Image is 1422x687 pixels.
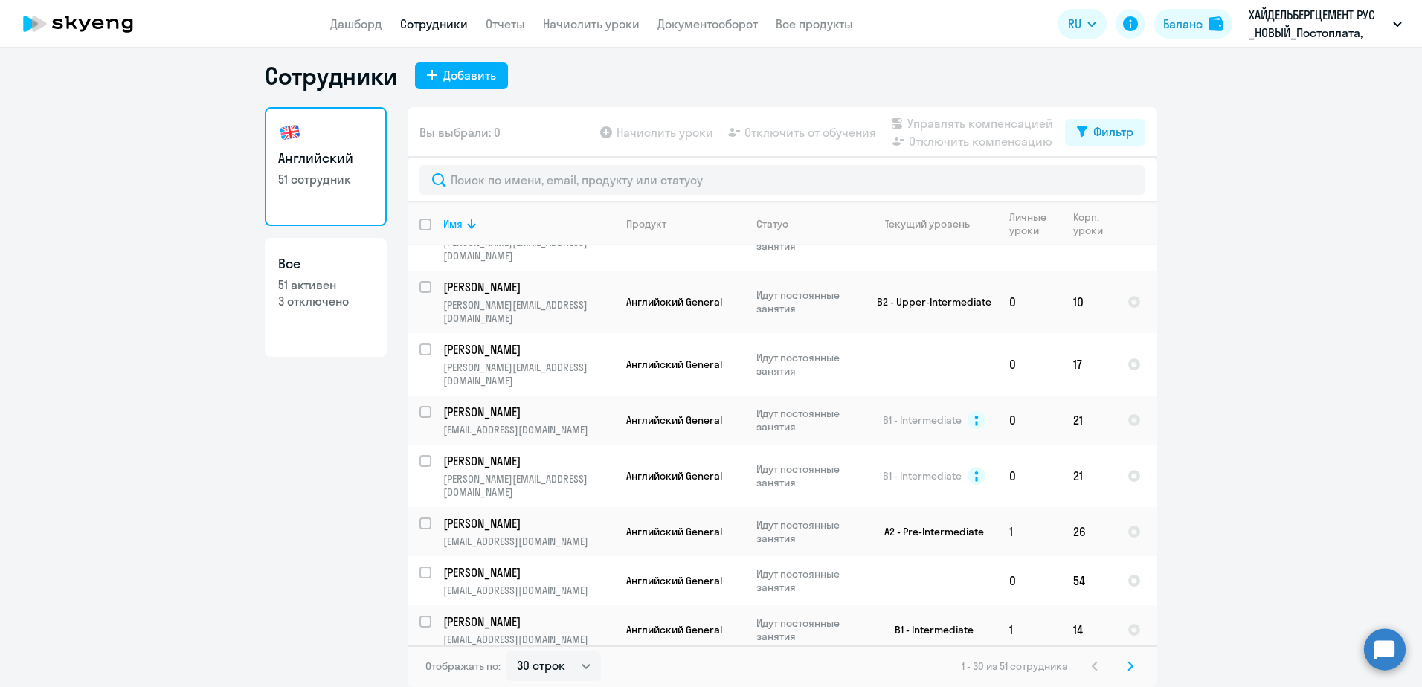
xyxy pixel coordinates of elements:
span: Английский General [626,295,722,309]
td: 0 [997,556,1061,605]
div: Имя [443,217,614,230]
div: Продукт [626,217,666,230]
a: [PERSON_NAME] [443,613,614,630]
p: 3 отключено [278,293,373,309]
a: Английский51 сотрудник [265,107,387,226]
p: Идут постоянные занятия [756,462,858,489]
td: 10 [1061,271,1116,333]
img: english [278,120,302,144]
p: [EMAIL_ADDRESS][DOMAIN_NAME] [443,584,614,597]
p: [PERSON_NAME] [443,613,611,630]
h3: Все [278,254,373,274]
a: Сотрудники [400,16,468,31]
td: 1 [997,605,1061,654]
img: balance [1209,16,1223,31]
p: [PERSON_NAME] [443,453,611,469]
div: Корп. уроки [1073,210,1105,237]
a: [PERSON_NAME] [443,564,614,581]
td: 17 [1061,333,1116,396]
td: 0 [997,396,1061,445]
a: Начислить уроки [543,16,640,31]
td: A2 - Pre-Intermediate [859,507,997,556]
td: 26 [1061,507,1116,556]
span: RU [1068,15,1081,33]
a: [PERSON_NAME] [443,341,614,358]
div: Фильтр [1093,123,1133,141]
td: 0 [997,333,1061,396]
a: Все51 активен3 отключено [265,238,387,357]
p: [EMAIL_ADDRESS][DOMAIN_NAME] [443,535,614,548]
div: Текущий уровень [885,217,970,230]
p: [PERSON_NAME][EMAIL_ADDRESS][DOMAIN_NAME] [443,361,614,387]
td: 21 [1061,445,1116,507]
button: Фильтр [1065,119,1145,146]
span: Английский General [626,623,722,636]
span: Английский General [626,413,722,427]
div: Добавить [443,66,496,84]
span: B1 - Intermediate [883,413,962,427]
input: Поиск по имени, email, продукту или статусу [419,165,1145,195]
a: Дашборд [330,16,382,31]
td: 14 [1061,605,1116,654]
span: B1 - Intermediate [883,469,962,483]
p: [PERSON_NAME] [443,279,611,295]
div: Личные уроки [1009,210,1051,237]
p: [PERSON_NAME] [443,341,611,358]
div: Баланс [1163,15,1203,33]
button: Добавить [415,62,508,89]
p: [PERSON_NAME][EMAIL_ADDRESS][DOMAIN_NAME] [443,236,614,262]
p: Идут постоянные занятия [756,616,858,643]
p: [PERSON_NAME] [443,515,611,532]
td: 0 [997,445,1061,507]
p: ХАЙДЕЛЬБЕРГЦЕМЕНТ РУС _НОВЫЙ_Постоплата, ХАЙДЕЛЬБЕРГЦЕМЕНТ РУС, ООО [1249,6,1387,42]
div: Личные уроки [1009,210,1061,237]
p: [PERSON_NAME][EMAIL_ADDRESS][DOMAIN_NAME] [443,298,614,325]
p: [EMAIL_ADDRESS][DOMAIN_NAME] [443,633,614,646]
p: Идут постоянные занятия [756,518,858,545]
div: Корп. уроки [1073,210,1115,237]
button: Балансbalance [1154,9,1232,39]
div: Статус [756,217,858,230]
h1: Сотрудники [265,61,397,91]
a: [PERSON_NAME] [443,404,614,420]
p: 51 сотрудник [278,171,373,187]
div: Статус [756,217,788,230]
button: RU [1058,9,1107,39]
p: Идут постоянные занятия [756,567,858,594]
span: Английский General [626,469,722,483]
td: 0 [997,271,1061,333]
a: Отчеты [486,16,525,31]
div: Продукт [626,217,744,230]
span: Отображать по: [425,659,501,673]
td: 21 [1061,396,1116,445]
span: Английский General [626,525,722,538]
td: B1 - Intermediate [859,605,997,654]
a: [PERSON_NAME] [443,515,614,532]
td: B2 - Upper-Intermediate [859,271,997,333]
p: [EMAIL_ADDRESS][DOMAIN_NAME] [443,423,614,436]
a: Все продукты [776,16,853,31]
a: Документооборот [657,16,758,31]
p: [PERSON_NAME] [443,564,611,581]
span: Английский General [626,574,722,587]
p: Идут постоянные занятия [756,351,858,378]
span: 1 - 30 из 51 сотрудника [962,659,1068,673]
span: Вы выбрали: 0 [419,123,501,141]
div: Текущий уровень [871,217,997,230]
p: 51 активен [278,277,373,293]
p: Идут постоянные занятия [756,288,858,315]
p: [PERSON_NAME][EMAIL_ADDRESS][DOMAIN_NAME] [443,472,614,499]
td: 1 [997,507,1061,556]
span: Английский General [626,358,722,371]
a: [PERSON_NAME] [443,279,614,295]
a: [PERSON_NAME] [443,453,614,469]
p: [PERSON_NAME] [443,404,611,420]
p: Идут постоянные занятия [756,407,858,433]
h3: Английский [278,149,373,168]
td: 54 [1061,556,1116,605]
button: ХАЙДЕЛЬБЕРГЦЕМЕНТ РУС _НОВЫЙ_Постоплата, ХАЙДЕЛЬБЕРГЦЕМЕНТ РУС, ООО [1241,6,1409,42]
div: Имя [443,217,463,230]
